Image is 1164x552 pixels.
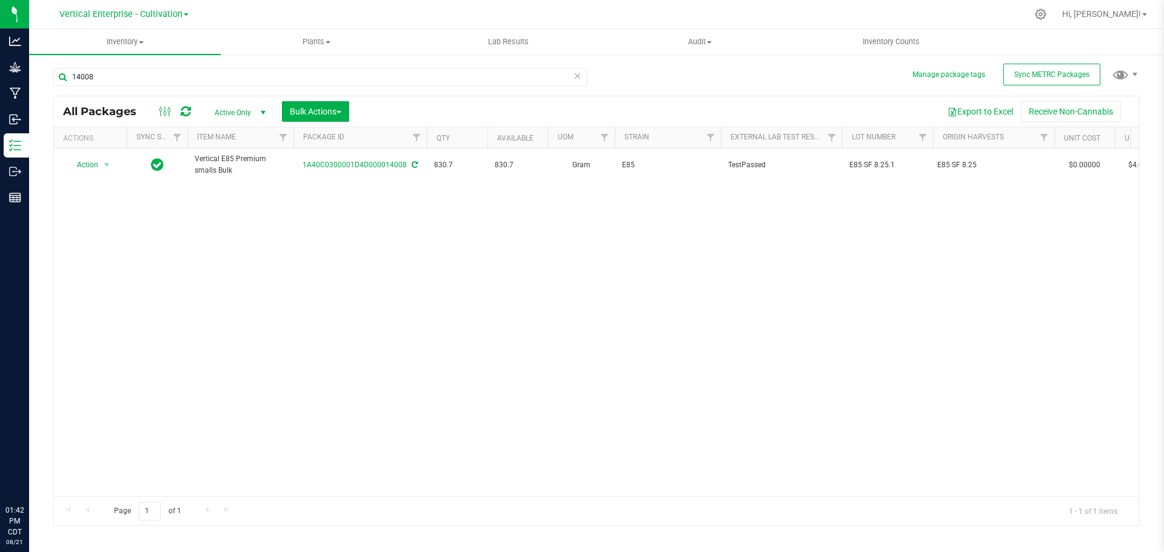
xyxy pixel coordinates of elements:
span: Plants [221,36,412,47]
a: Unit Price [1125,134,1163,142]
span: Audit [604,36,795,47]
span: Sync METRC Packages [1014,70,1089,79]
a: Available [497,134,533,142]
iframe: Resource center unread badge [36,453,50,468]
a: Plants [221,29,412,55]
a: Lot Number [852,133,895,141]
span: Vertical E85 Premium smalls Bulk [195,153,286,176]
a: Package ID [303,133,344,141]
button: Manage package tags [912,70,985,80]
a: Qty [436,134,450,142]
inline-svg: Inbound [9,113,21,125]
a: Inventory [29,29,221,55]
span: Lab Results [472,36,545,47]
a: Filter [913,127,933,148]
div: Actions [63,134,122,142]
span: Inventory [29,36,221,47]
span: Inventory Counts [846,36,936,47]
inline-svg: Inventory [9,139,21,151]
span: 830.7 [495,159,541,171]
td: $0.00000 [1054,148,1115,181]
span: Page of 1 [104,502,191,520]
span: Sync from Compliance System [410,161,418,169]
a: Filter [595,127,615,148]
div: Manage settings [1033,8,1048,20]
span: Hi, [PERSON_NAME]! [1062,9,1141,19]
span: select [99,156,115,173]
input: Search Package ID, Item Name, SKU, Lot or Part Number... [53,68,587,86]
a: UOM [558,133,574,141]
span: Clear [573,68,581,84]
a: Filter [167,127,187,148]
button: Sync METRC Packages [1003,64,1100,85]
a: Inventory Counts [795,29,987,55]
a: 1A40C0300001D4D000014008 [303,161,407,169]
p: 01:42 PM CDT [5,505,24,537]
span: 830.7 [434,159,480,171]
div: E85 SF 8.25 [937,159,1051,171]
inline-svg: Reports [9,191,21,204]
span: TestPassed [728,159,835,171]
span: Action [66,156,99,173]
a: Filter [701,127,721,148]
input: 1 [139,502,161,520]
span: E85 SF 8.25.1 [849,159,926,171]
span: In Sync [151,156,164,173]
a: Audit [604,29,795,55]
inline-svg: Analytics [9,35,21,47]
a: Strain [624,133,649,141]
span: Vertical Enterprise - Cultivation [59,9,182,19]
inline-svg: Outbound [9,165,21,178]
span: Gram [555,159,607,171]
a: Item Name [197,133,236,141]
span: Bulk Actions [290,107,341,116]
span: E85 [622,159,714,171]
span: 1 - 1 of 1 items [1059,502,1127,520]
button: Receive Non-Cannabis [1021,101,1121,122]
inline-svg: Grow [9,61,21,73]
button: Export to Excel [940,101,1021,122]
a: Filter [273,127,293,148]
iframe: Resource center [12,455,48,491]
a: Sync Status [136,133,183,141]
a: Unit Cost [1064,134,1100,142]
a: External Lab Test Result [731,133,826,141]
a: Origin Harvests [943,133,1004,141]
a: Filter [1034,127,1054,148]
a: Lab Results [412,29,604,55]
a: Filter [822,127,842,148]
inline-svg: Manufacturing [9,87,21,99]
span: All Packages [63,105,149,118]
p: 08/21 [5,537,24,547]
a: Filter [407,127,427,148]
button: Bulk Actions [282,101,349,122]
